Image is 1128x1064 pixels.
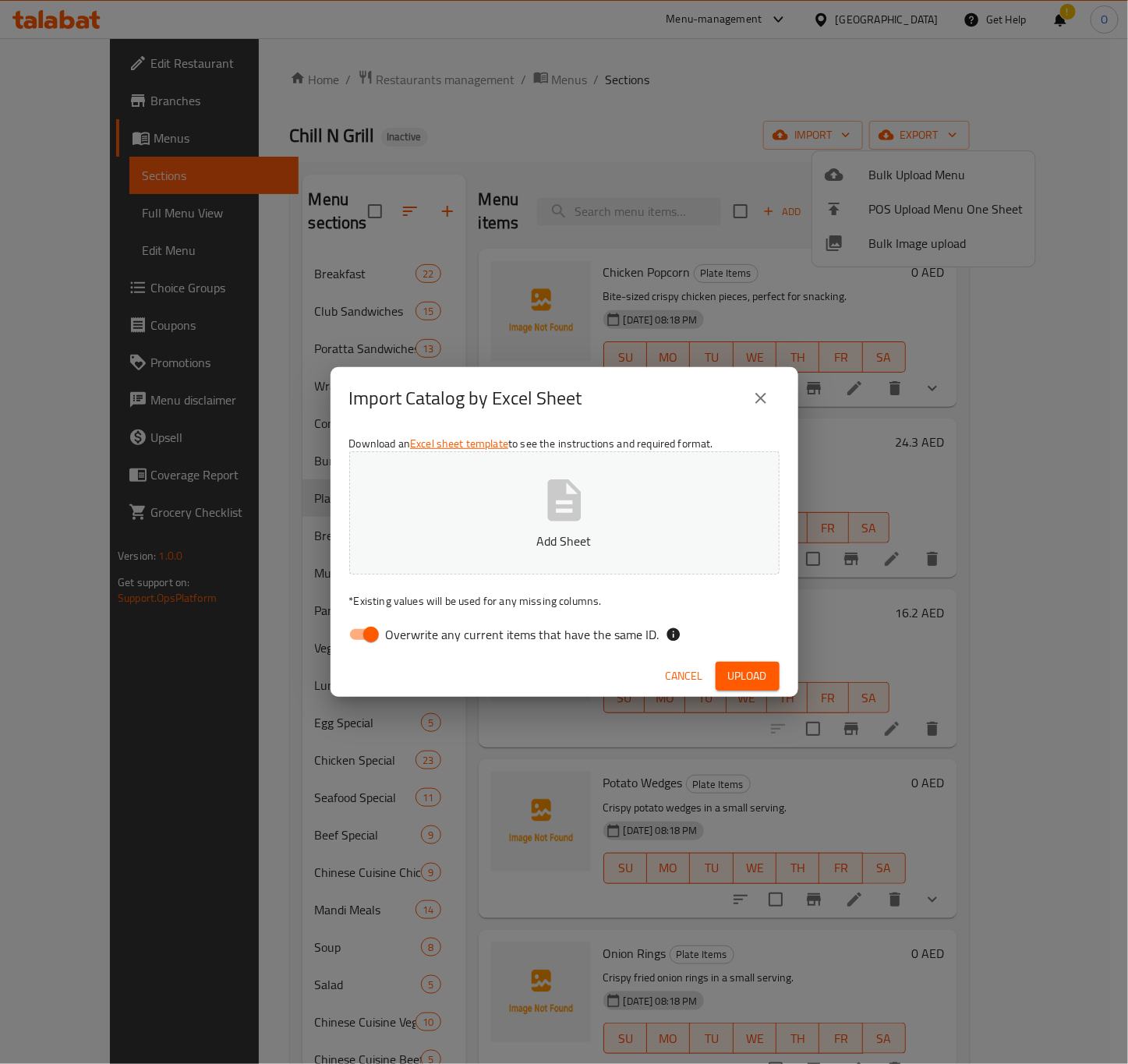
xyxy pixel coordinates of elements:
p: Add Sheet [373,532,755,550]
span: Overwrite any current items that have the same ID. [386,625,659,644]
button: Cancel [659,662,709,691]
button: Add Sheet [349,451,780,574]
span: Upload [728,666,767,686]
a: Excel sheet template [410,433,508,454]
h2: Import Catalog by Excel Sheet [349,386,582,411]
button: close [742,380,780,417]
span: Cancel [666,666,703,686]
svg: If the overwrite option isn't selected, then the items that match an existing ID will be ignored ... [666,627,681,642]
button: Upload [716,662,780,691]
p: Existing values will be used for any missing columns. [349,593,780,609]
div: Download an to see the instructions and required format. [331,429,798,656]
